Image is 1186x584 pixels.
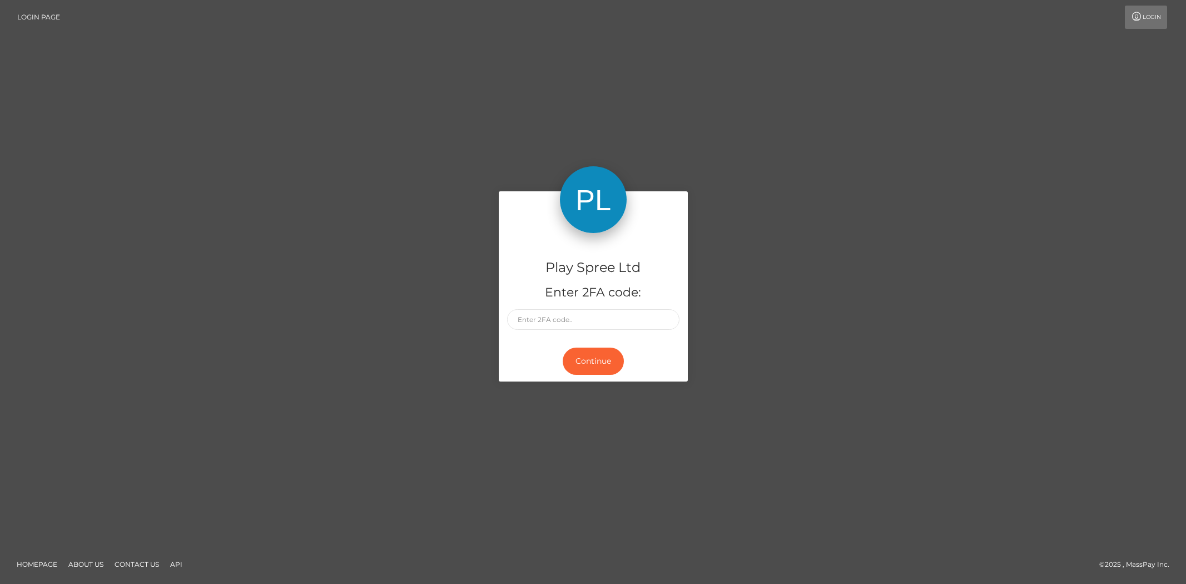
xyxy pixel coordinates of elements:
[507,309,679,330] input: Enter 2FA code..
[17,6,60,29] a: Login Page
[560,166,627,233] img: Play Spree Ltd
[563,348,624,375] button: Continue
[1099,558,1178,571] div: © 2025 , MassPay Inc.
[507,284,679,301] h5: Enter 2FA code:
[12,556,62,573] a: Homepage
[1125,6,1167,29] a: Login
[507,258,679,278] h4: Play Spree Ltd
[64,556,108,573] a: About Us
[166,556,187,573] a: API
[110,556,163,573] a: Contact Us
